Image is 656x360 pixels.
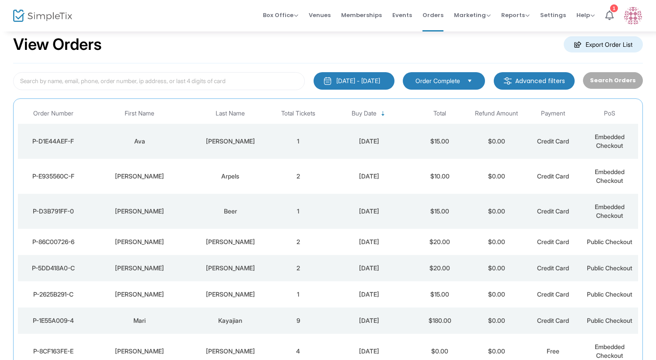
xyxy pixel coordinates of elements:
button: Select [464,76,476,86]
td: $0.00 [468,194,524,229]
td: $15.00 [412,281,468,308]
span: Embedded Checkout [595,133,625,149]
div: P-E935560C-F [20,172,87,181]
td: $0.00 [468,281,524,308]
th: Total Tickets [270,103,326,124]
span: Orders [422,4,443,26]
span: Credit Card [537,264,569,272]
span: Sortable [380,110,387,117]
div: [DATE] - [DATE] [336,77,380,85]
div: 8/18/2025 [329,238,409,246]
td: 2 [270,159,326,194]
div: Pina [193,137,268,146]
td: $180.00 [412,308,468,334]
div: P-86C00726-6 [20,238,87,246]
span: Events [392,4,412,26]
span: Embedded Checkout [595,168,625,184]
div: 8/18/2025 [329,137,409,146]
span: Public Checkout [587,290,632,298]
span: Public Checkout [587,238,632,245]
div: 8/18/2025 [329,207,409,216]
div: Ione [91,290,188,299]
div: Mari [91,316,188,325]
div: P-8CF163FE-E [20,347,87,356]
span: Payment [541,110,565,117]
div: P-1E55A009-4 [20,316,87,325]
div: P-D1E44AEF-F [20,137,87,146]
span: First Name [125,110,154,117]
span: Memberships [341,4,382,26]
span: Public Checkout [587,264,632,272]
td: 1 [270,194,326,229]
span: Reports [501,11,530,19]
div: P-D3B791FF-0 [20,207,87,216]
td: 1 [270,281,326,308]
span: Buy Date [352,110,377,117]
input: Search by name, email, phone, order number, ip address, or last 4 digits of card [13,72,305,90]
div: susanna [91,347,188,356]
span: Last Name [216,110,245,117]
div: 1 [610,4,618,12]
div: howe [193,347,268,356]
div: 8/17/2025 [329,347,409,356]
div: Deborah [91,264,188,273]
div: P-5DD418A0-C [20,264,87,273]
h2: View Orders [13,35,102,54]
th: Refund Amount [468,103,524,124]
m-button: Advanced filters [494,72,575,90]
span: Credit Card [537,207,569,215]
td: $15.00 [412,194,468,229]
span: Order Number [33,110,73,117]
div: Davis [193,264,268,273]
div: P-2625B291-C [20,290,87,299]
td: $0.00 [468,308,524,334]
div: Arpels [193,172,268,181]
div: 8/18/2025 [329,264,409,273]
div: 8/18/2025 [329,316,409,325]
td: $0.00 [468,255,524,281]
td: $10.00 [412,159,468,194]
span: Free [547,347,559,355]
span: Credit Card [537,238,569,245]
img: monthly [323,77,332,85]
span: Help [576,11,595,19]
span: Embedded Checkout [595,343,625,359]
span: Embedded Checkout [595,203,625,219]
span: Credit Card [537,290,569,298]
div: Claude [91,172,188,181]
span: Credit Card [537,172,569,180]
m-button: Export Order List [564,36,643,52]
td: 2 [270,229,326,255]
span: Credit Card [537,317,569,324]
td: $0.00 [468,229,524,255]
td: 2 [270,255,326,281]
div: Ava [91,137,188,146]
td: 1 [270,124,326,159]
div: 8/18/2025 [329,172,409,181]
span: PoS [604,110,615,117]
span: Settings [540,4,566,26]
div: Baker [193,238,268,246]
td: $20.00 [412,229,468,255]
span: Box Office [263,11,298,19]
div: 8/18/2025 [329,290,409,299]
th: Total [412,103,468,124]
span: Order Complete [415,77,460,85]
span: Public Checkout [587,317,632,324]
span: Venues [309,4,331,26]
td: $0.00 [468,124,524,159]
td: 9 [270,308,326,334]
span: Marketing [454,11,491,19]
td: $20.00 [412,255,468,281]
button: [DATE] - [DATE] [314,72,394,90]
td: $0.00 [468,159,524,194]
div: Beer [193,207,268,216]
img: filter [503,77,512,85]
span: Credit Card [537,137,569,145]
div: Beauchamp [193,290,268,299]
div: Alexandra [91,238,188,246]
td: $15.00 [412,124,468,159]
div: Carolyn [91,207,188,216]
div: Kayajian [193,316,268,325]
